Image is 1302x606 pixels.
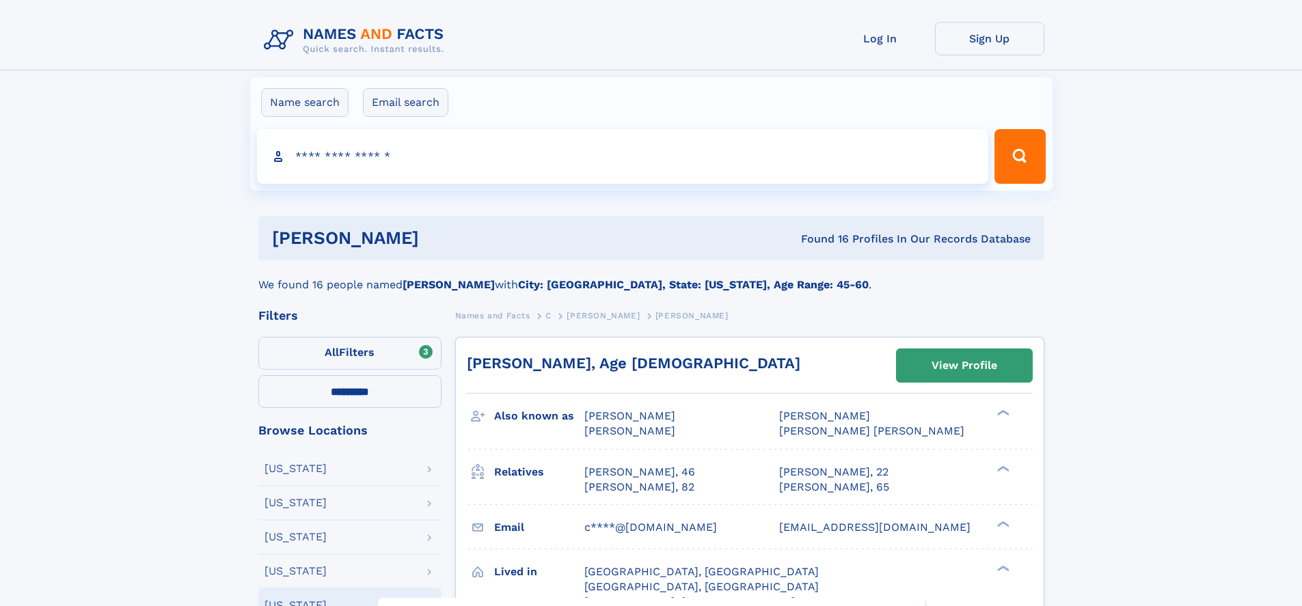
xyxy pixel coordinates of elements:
[325,346,339,359] span: All
[935,22,1044,55] a: Sign Up
[932,350,997,381] div: View Profile
[610,232,1031,247] div: Found 16 Profiles In Our Records Database
[584,424,675,437] span: [PERSON_NAME]
[584,565,819,578] span: [GEOGRAPHIC_DATA], [GEOGRAPHIC_DATA]
[779,409,870,422] span: [PERSON_NAME]
[584,480,694,495] a: [PERSON_NAME], 82
[584,465,695,480] a: [PERSON_NAME], 46
[265,566,327,577] div: [US_STATE]
[779,465,889,480] a: [PERSON_NAME], 22
[779,521,971,534] span: [EMAIL_ADDRESS][DOMAIN_NAME]
[258,309,442,322] div: Filters
[494,560,584,583] h3: Lived in
[258,424,442,437] div: Browse Locations
[403,278,495,291] b: [PERSON_NAME]
[258,22,455,59] img: Logo Names and Facts
[265,532,327,542] div: [US_STATE]
[994,464,1010,473] div: ❯
[494,516,584,539] h3: Email
[584,580,819,593] span: [GEOGRAPHIC_DATA], [GEOGRAPHIC_DATA]
[567,311,640,320] span: [PERSON_NAME]
[584,409,675,422] span: [PERSON_NAME]
[897,349,1032,382] a: View Profile
[455,307,530,324] a: Names and Facts
[545,307,552,324] a: C
[257,129,989,184] input: search input
[994,519,1010,528] div: ❯
[545,311,552,320] span: C
[779,480,889,495] a: [PERSON_NAME], 65
[994,129,1045,184] button: Search Button
[258,260,1044,293] div: We found 16 people named with .
[655,311,729,320] span: [PERSON_NAME]
[258,337,442,370] label: Filters
[994,409,1010,417] div: ❯
[265,463,327,474] div: [US_STATE]
[518,278,869,291] b: City: [GEOGRAPHIC_DATA], State: [US_STATE], Age Range: 45-60
[826,22,935,55] a: Log In
[467,355,800,372] a: [PERSON_NAME], Age [DEMOGRAPHIC_DATA]
[363,88,448,117] label: Email search
[994,564,1010,573] div: ❯
[567,307,640,324] a: [PERSON_NAME]
[272,230,610,247] h1: [PERSON_NAME]
[779,424,964,437] span: [PERSON_NAME] [PERSON_NAME]
[261,88,349,117] label: Name search
[494,404,584,428] h3: Also known as
[494,460,584,484] h3: Relatives
[265,497,327,508] div: [US_STATE]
